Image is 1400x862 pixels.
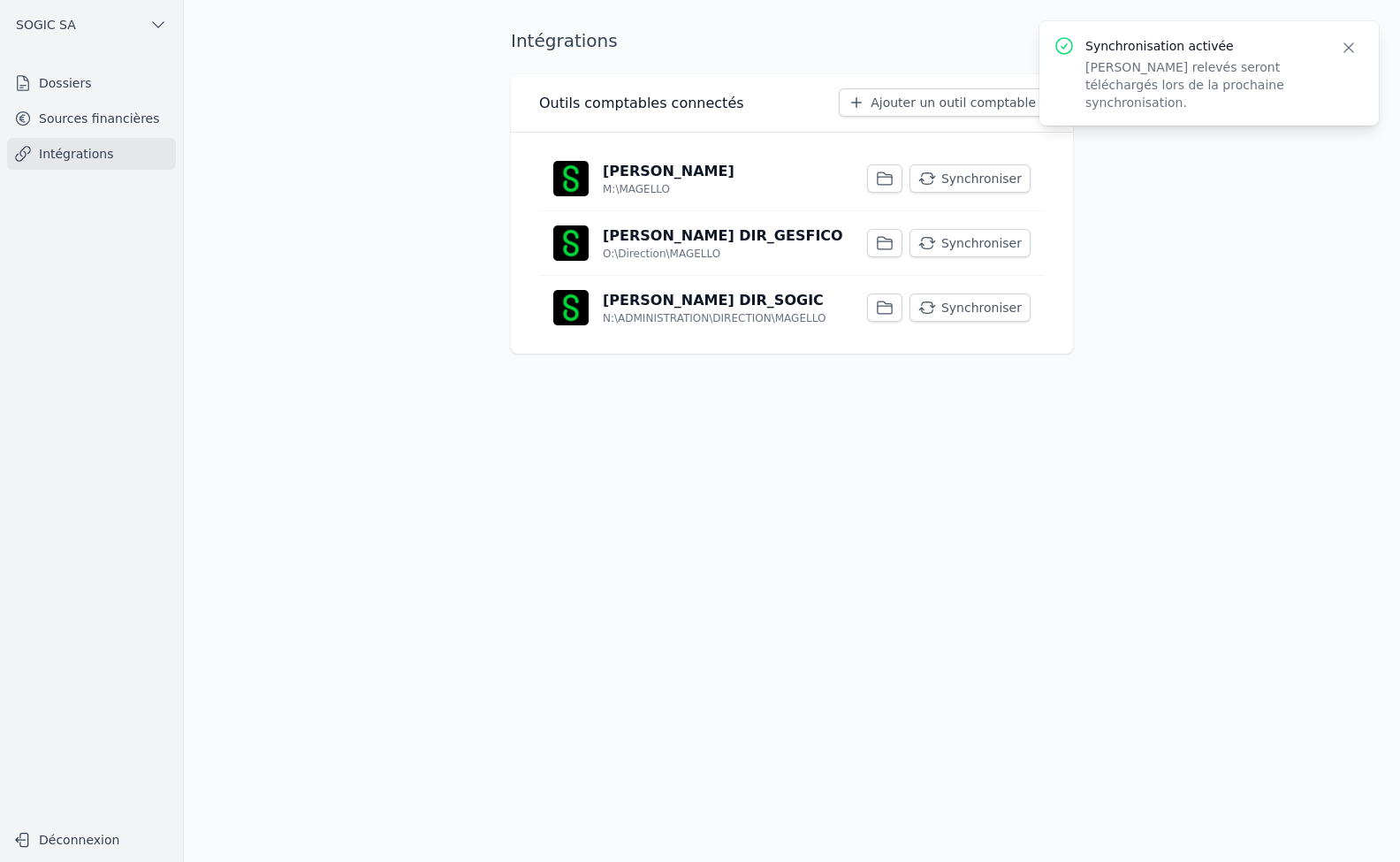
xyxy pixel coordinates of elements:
button: SOGIC SA [7,11,176,39]
button: Synchroniser [909,294,1031,322]
a: [PERSON_NAME] DIR_GESFICO O:\Direction\MAGELLO Synchroniser [539,211,1045,275]
p: [PERSON_NAME] DIR_GESFICO [603,225,843,247]
button: Déconnexion [7,826,176,854]
span: SOGIC SA [16,16,76,34]
p: N:\ADMINISTRATION\DIRECTION\MAGELLO [603,311,826,325]
p: [PERSON_NAME] [603,161,734,182]
h3: Outils comptables connectés [539,93,744,114]
button: Synchroniser [909,229,1031,257]
p: O:\Direction\MAGELLO [603,247,720,261]
p: [PERSON_NAME] DIR_SOGIC [603,290,824,311]
a: [PERSON_NAME] DIR_SOGIC N:\ADMINISTRATION\DIRECTION\MAGELLO Synchroniser [539,276,1045,339]
p: [PERSON_NAME] relevés seront téléchargés lors de la prochaine synchronisation. [1085,58,1319,111]
button: Synchroniser [909,164,1031,193]
a: Sources financières [7,103,176,134]
a: [PERSON_NAME] M:\MAGELLO Synchroniser [539,147,1045,210]
p: M:\MAGELLO [603,182,670,196]
button: Ajouter un outil comptable [839,88,1045,117]
p: Synchronisation activée [1085,37,1319,55]
h1: Intégrations [511,28,618,53]
a: Intégrations [7,138,176,170]
a: Dossiers [7,67,176,99]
